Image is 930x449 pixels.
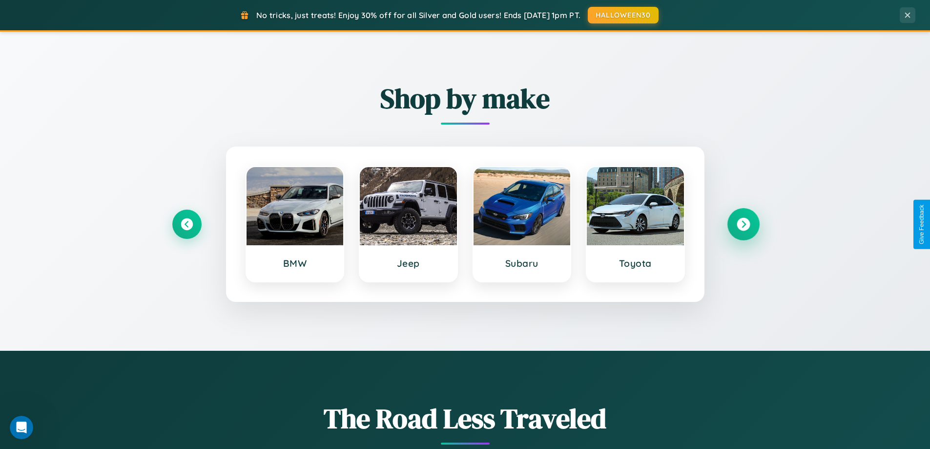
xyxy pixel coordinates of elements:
h3: BMW [256,257,334,269]
button: HALLOWEEN30 [588,7,659,23]
h3: Toyota [597,257,674,269]
div: Give Feedback [918,205,925,244]
iframe: Intercom live chat [10,416,33,439]
h3: Jeep [370,257,447,269]
h1: The Road Less Traveled [172,400,758,437]
span: No tricks, just treats! Enjoy 30% off for all Silver and Gold users! Ends [DATE] 1pm PT. [256,10,580,20]
h2: Shop by make [172,80,758,117]
h3: Subaru [483,257,561,269]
